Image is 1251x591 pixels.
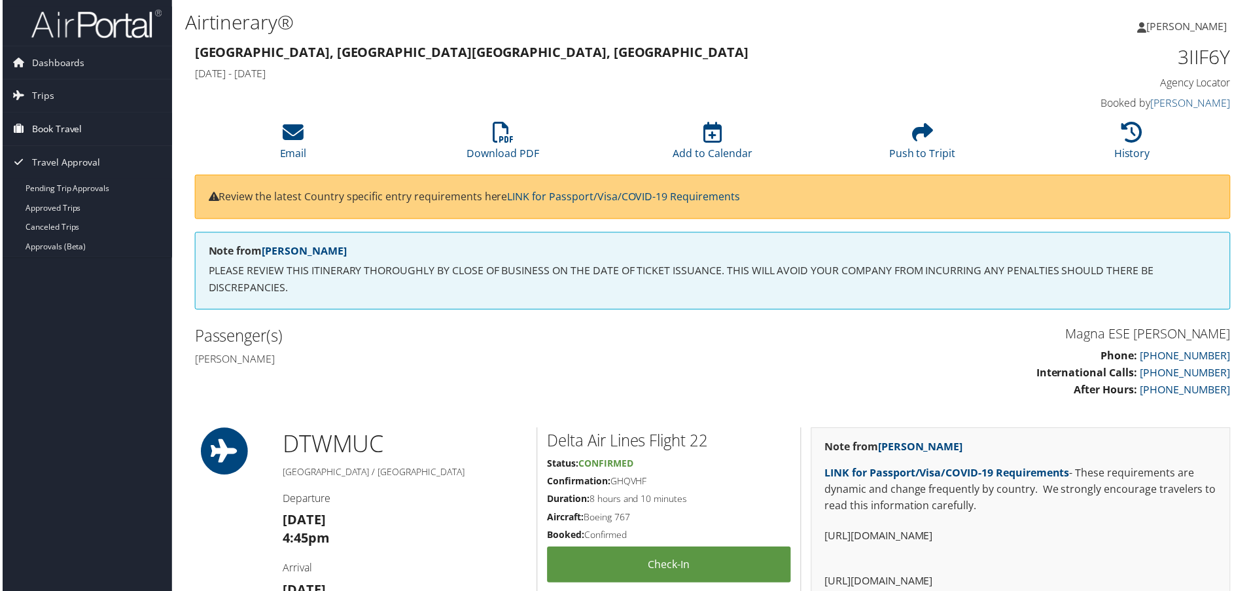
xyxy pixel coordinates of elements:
[281,563,527,577] h4: Arrival
[988,76,1233,90] h4: Agency Locator
[507,190,741,204] a: LINK for Passport/Visa/COVID-19 Requirements
[1103,350,1140,365] strong: Phone:
[29,147,98,179] span: Travel Approval
[281,531,328,549] strong: 4:45pm
[1149,19,1230,33] span: [PERSON_NAME]
[193,326,703,348] h2: Passenger(s)
[281,429,527,462] h1: DTW MUC
[29,80,52,113] span: Trips
[988,96,1233,111] h4: Booked by
[547,513,792,526] h5: Boeing 767
[1038,367,1140,382] strong: International Calls:
[547,513,584,526] strong: Aircraft:
[547,531,584,543] strong: Booked:
[826,441,964,456] strong: Note from
[193,67,968,81] h4: [DATE] - [DATE]
[260,245,345,259] a: [PERSON_NAME]
[547,495,792,508] h5: 8 hours and 10 minutes
[207,264,1220,297] p: PLEASE REVIEW THIS ITINERARY THOROUGHLY BY CLOSE OF BUSINESS ON THE DATE OF TICKET ISSUANCE. THIS...
[723,326,1233,344] h3: Magna ESE [PERSON_NAME]
[281,493,527,508] h4: Departure
[547,531,792,544] h5: Confirmed
[547,459,578,471] strong: Status:
[193,43,749,61] strong: [GEOGRAPHIC_DATA], [GEOGRAPHIC_DATA] [GEOGRAPHIC_DATA], [GEOGRAPHIC_DATA]
[826,467,1072,482] a: LINK for Passport/Visa/COVID-19 Requirements
[890,130,957,161] a: Push to Tripit
[207,189,1220,206] p: Review the latest Country specific entry requirements here
[29,113,80,146] span: Book Travel
[826,467,1220,517] p: - These requirements are dynamic and change frequently by country. We strongly encourage traveler...
[988,43,1233,71] h1: 3IIF6Y
[29,46,82,79] span: Dashboards
[281,467,527,480] h5: [GEOGRAPHIC_DATA] / [GEOGRAPHIC_DATA]
[578,459,633,471] span: Confirmed
[207,245,345,259] strong: Note from
[1117,130,1153,161] a: History
[193,353,703,368] h4: [PERSON_NAME]
[547,495,590,507] strong: Duration:
[29,9,160,39] img: airportal-logo.png
[826,530,1220,547] p: [URL][DOMAIN_NAME]
[547,431,792,454] h2: Delta Air Lines Flight 22
[1142,367,1233,382] a: [PHONE_NUMBER]
[547,476,610,489] strong: Confirmation:
[879,441,964,456] a: [PERSON_NAME]
[1142,350,1233,365] a: [PHONE_NUMBER]
[467,130,539,161] a: Download PDF
[673,130,753,161] a: Add to Calendar
[1142,384,1233,399] a: [PHONE_NUMBER]
[547,476,792,490] h5: GHQVHF
[281,513,325,531] strong: [DATE]
[547,549,792,585] a: Check-in
[1153,96,1233,111] a: [PERSON_NAME]
[1076,384,1140,399] strong: After Hours:
[183,9,890,36] h1: Airtinerary®
[1140,7,1243,46] a: [PERSON_NAME]
[279,130,306,161] a: Email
